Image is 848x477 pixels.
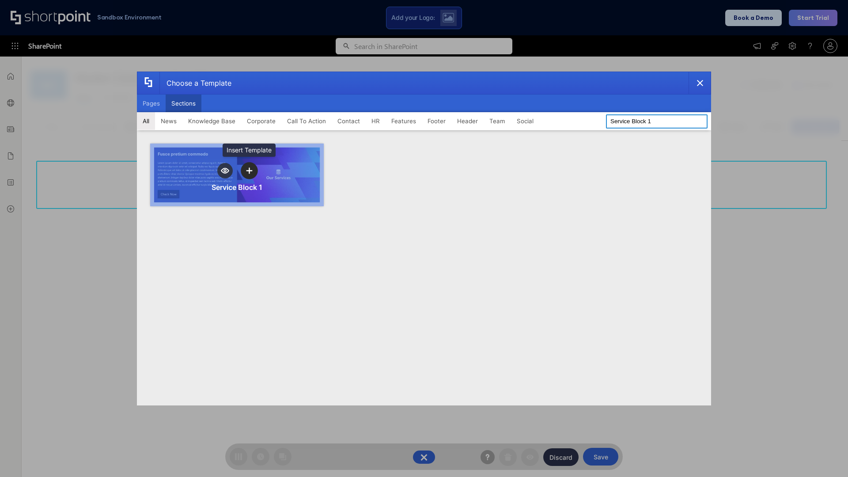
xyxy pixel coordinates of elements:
div: Service Block 1 [212,183,262,192]
button: Features [386,112,422,130]
button: Header [451,112,484,130]
button: Corporate [241,112,281,130]
button: Knowledge Base [182,112,241,130]
button: All [137,112,155,130]
div: Choose a Template [159,72,231,94]
div: template selector [137,72,711,405]
button: Sections [166,95,201,112]
iframe: Chat Widget [804,435,848,477]
button: Call To Action [281,112,332,130]
button: Social [511,112,539,130]
button: News [155,112,182,130]
button: Pages [137,95,166,112]
button: Footer [422,112,451,130]
button: Contact [332,112,366,130]
button: Team [484,112,511,130]
button: HR [366,112,386,130]
input: Search [606,114,708,129]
